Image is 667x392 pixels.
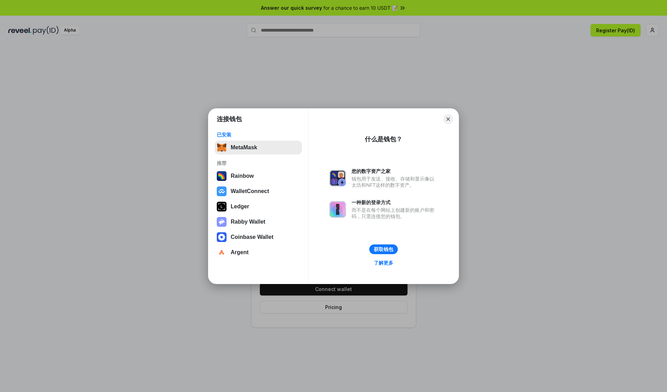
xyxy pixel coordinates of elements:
[217,186,227,196] img: svg+xml,%3Csvg%20width%3D%2228%22%20height%3D%2228%22%20viewBox%3D%220%200%2028%2028%22%20fill%3D...
[217,171,227,181] img: svg+xml,%3Csvg%20width%3D%22120%22%20height%3D%22120%22%20viewBox%3D%220%200%20120%20120%22%20fil...
[231,234,273,240] div: Coinbase Wallet
[215,169,302,183] button: Rainbow
[329,201,346,218] img: svg+xml,%3Csvg%20xmlns%3D%22http%3A%2F%2Fwww.w3.org%2F2000%2Fsvg%22%20fill%3D%22none%22%20viewBox...
[370,258,397,267] a: 了解更多
[369,244,398,254] button: 获取钱包
[231,249,249,256] div: Argent
[215,245,302,259] button: Argent
[352,176,438,188] div: 钱包用于发送、接收、存储和显示像以太坊和NFT这样的数字资产。
[215,184,302,198] button: WalletConnect
[217,202,227,211] img: svg+xml,%3Csvg%20xmlns%3D%22http%3A%2F%2Fwww.w3.org%2F2000%2Fsvg%22%20width%3D%2228%22%20height%3...
[231,173,254,179] div: Rainbow
[215,215,302,229] button: Rabby Wallet
[217,115,242,123] h1: 连接钱包
[215,141,302,155] button: MetaMask
[217,232,227,242] img: svg+xml,%3Csvg%20width%3D%2228%22%20height%3D%2228%22%20viewBox%3D%220%200%2028%2028%22%20fill%3D...
[217,132,300,138] div: 已安装
[215,200,302,214] button: Ledger
[231,144,257,151] div: MetaMask
[374,260,393,266] div: 了解更多
[443,114,453,124] button: Close
[217,217,227,227] img: svg+xml,%3Csvg%20xmlns%3D%22http%3A%2F%2Fwww.w3.org%2F2000%2Fsvg%22%20fill%3D%22none%22%20viewBox...
[365,135,402,143] div: 什么是钱包？
[329,170,346,186] img: svg+xml,%3Csvg%20xmlns%3D%22http%3A%2F%2Fwww.w3.org%2F2000%2Fsvg%22%20fill%3D%22none%22%20viewBox...
[231,188,269,194] div: WalletConnect
[352,168,438,174] div: 您的数字资产之家
[215,230,302,244] button: Coinbase Wallet
[217,248,227,257] img: svg+xml,%3Csvg%20width%3D%2228%22%20height%3D%2228%22%20viewBox%3D%220%200%2028%2028%22%20fill%3D...
[217,160,300,166] div: 推荐
[352,199,438,206] div: 一种新的登录方式
[231,203,249,210] div: Ledger
[217,143,227,152] img: svg+xml,%3Csvg%20fill%3D%22none%22%20height%3D%2233%22%20viewBox%3D%220%200%2035%2033%22%20width%...
[352,207,438,219] div: 而不是在每个网站上创建新的账户和密码，只需连接您的钱包。
[231,219,265,225] div: Rabby Wallet
[374,246,393,252] div: 获取钱包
